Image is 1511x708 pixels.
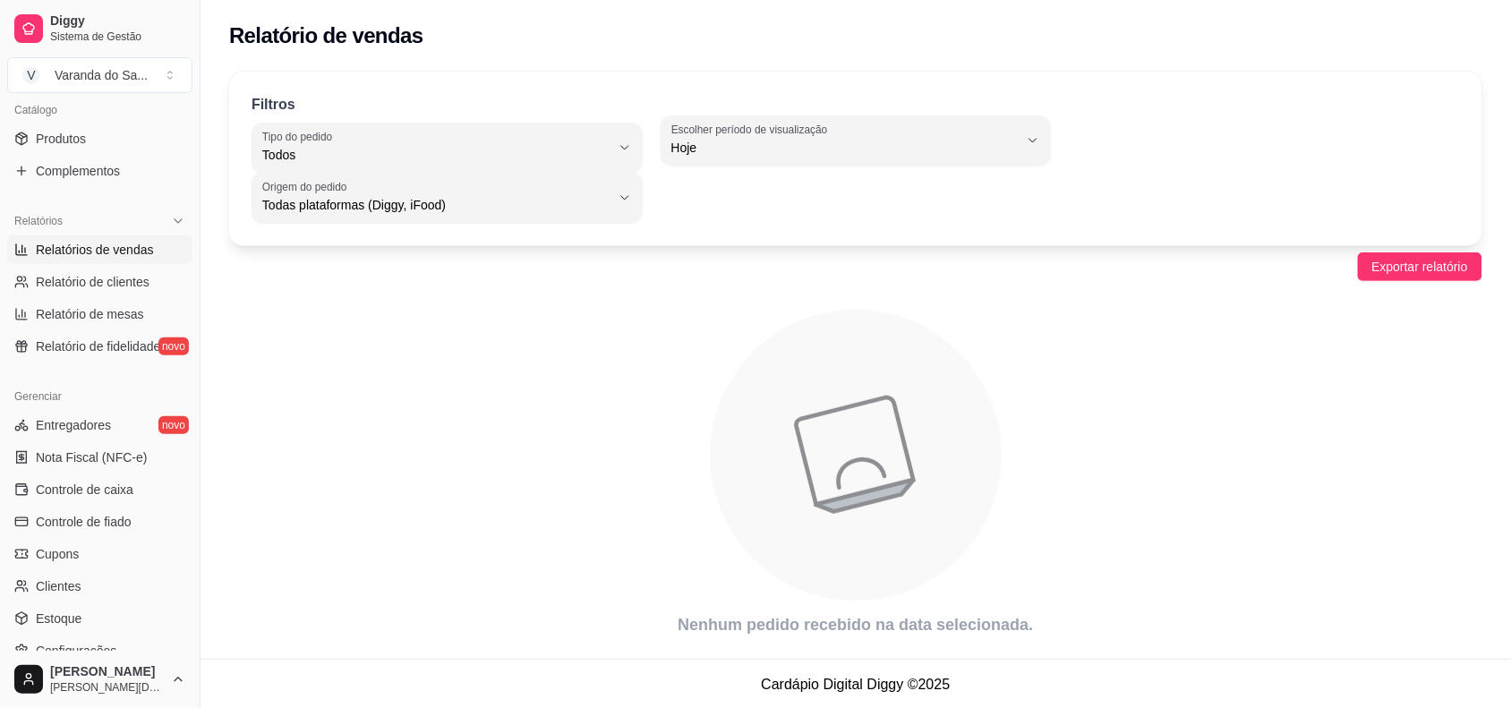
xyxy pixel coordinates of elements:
[7,572,192,601] a: Clientes
[36,481,133,499] span: Controle de caixa
[50,664,164,680] span: [PERSON_NAME]
[7,300,192,328] a: Relatório de mesas
[262,196,610,214] span: Todas plataformas (Diggy, iFood)
[262,146,610,164] span: Todos
[262,129,338,144] label: Tipo do pedido
[36,416,111,434] span: Entregadores
[229,299,1482,612] div: animation
[36,130,86,148] span: Produtos
[22,66,40,84] span: V
[7,382,192,411] div: Gerenciar
[7,57,192,93] button: Select a team
[7,332,192,361] a: Relatório de fidelidadenovo
[50,680,164,695] span: [PERSON_NAME][DOMAIN_NAME][EMAIL_ADDRESS][DOMAIN_NAME]
[7,658,192,701] button: [PERSON_NAME][PERSON_NAME][DOMAIN_NAME][EMAIL_ADDRESS][DOMAIN_NAME]
[50,30,185,44] span: Sistema de Gestão
[229,21,423,50] h2: Relatório de vendas
[36,448,147,466] span: Nota Fiscal (NFC-e)
[36,577,81,595] span: Clientes
[36,273,149,291] span: Relatório de clientes
[7,7,192,50] a: DiggySistema de Gestão
[14,214,63,228] span: Relatórios
[7,268,192,296] a: Relatório de clientes
[36,337,160,355] span: Relatório de fidelidade
[55,66,148,84] div: Varanda do Sa ...
[36,610,81,627] span: Estoque
[671,122,833,137] label: Escolher período de visualização
[36,241,154,259] span: Relatórios de vendas
[7,96,192,124] div: Catálogo
[671,139,1020,157] span: Hoje
[7,475,192,504] a: Controle de caixa
[7,443,192,472] a: Nota Fiscal (NFC-e)
[262,179,353,194] label: Origem do pedido
[36,513,132,531] span: Controle de fiado
[7,411,192,439] a: Entregadoresnovo
[1372,257,1468,277] span: Exportar relatório
[7,235,192,264] a: Relatórios de vendas
[36,305,144,323] span: Relatório de mesas
[252,123,643,173] button: Tipo do pedidoTodos
[36,545,79,563] span: Cupons
[252,173,643,223] button: Origem do pedidoTodas plataformas (Diggy, iFood)
[50,13,185,30] span: Diggy
[7,508,192,536] a: Controle de fiado
[36,642,116,660] span: Configurações
[661,115,1052,166] button: Escolher período de visualizaçãoHoje
[7,540,192,568] a: Cupons
[252,94,295,115] p: Filtros
[7,604,192,633] a: Estoque
[7,636,192,665] a: Configurações
[229,612,1482,637] article: Nenhum pedido recebido na data selecionada.
[7,157,192,185] a: Complementos
[7,124,192,153] a: Produtos
[36,162,120,180] span: Complementos
[1358,252,1482,281] button: Exportar relatório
